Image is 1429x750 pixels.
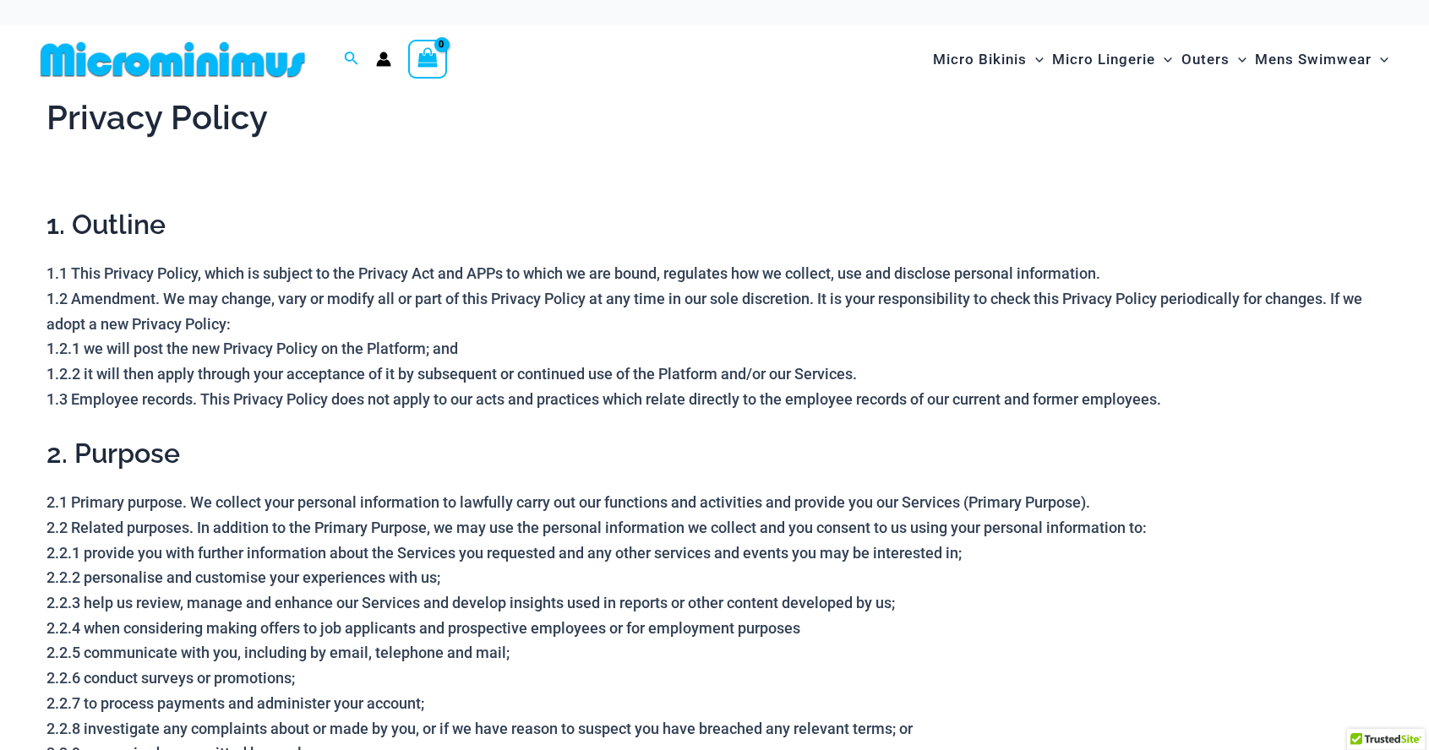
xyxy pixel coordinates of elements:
[46,436,1383,471] h2: 2. Purpose
[933,38,1027,81] span: Micro Bikinis
[1255,38,1372,81] span: Mens Swimwear
[46,261,1383,411] p: 1.1 This Privacy Policy, which is subject to the Privacy Act and APPs to which we are bound, regu...
[1155,38,1172,81] span: Menu Toggle
[1177,34,1251,85] a: OutersMenu ToggleMenu Toggle
[926,31,1395,88] nav: Site Navigation
[408,40,447,79] a: View Shopping Cart, empty
[1181,38,1230,81] span: Outers
[46,207,1383,242] h2: 1. Outline
[1372,38,1388,81] span: Menu Toggle
[1027,38,1044,81] span: Menu Toggle
[929,34,1048,85] a: Micro BikinisMenu ToggleMenu Toggle
[46,97,268,137] strong: Privacy Policy
[1251,34,1393,85] a: Mens SwimwearMenu ToggleMenu Toggle
[376,52,391,67] a: Account icon link
[1048,34,1176,85] a: Micro LingerieMenu ToggleMenu Toggle
[1052,38,1155,81] span: Micro Lingerie
[34,41,312,79] img: MM SHOP LOGO FLAT
[344,49,359,70] a: Search icon link
[1230,38,1246,81] span: Menu Toggle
